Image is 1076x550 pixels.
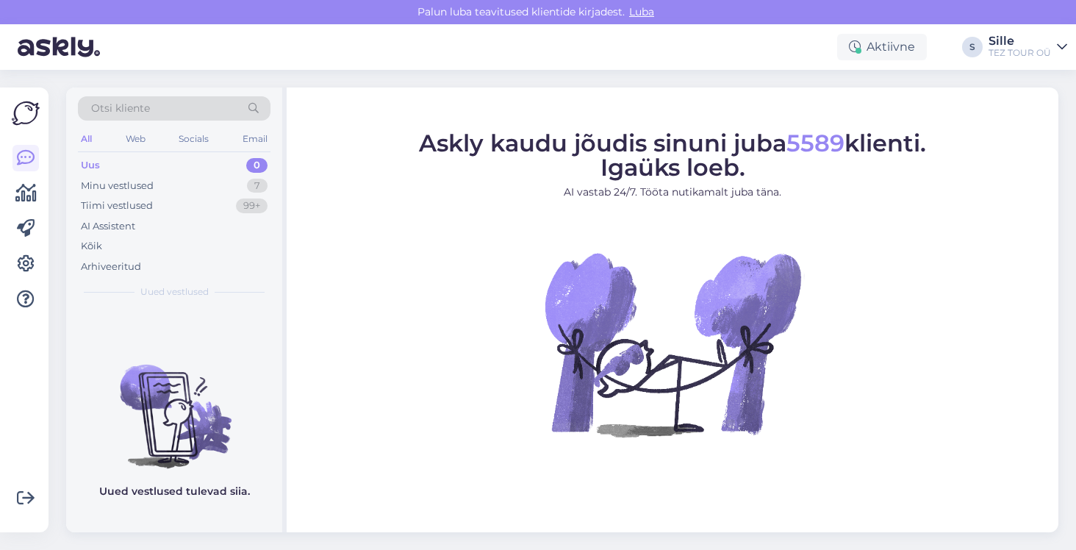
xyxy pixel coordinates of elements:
div: Email [240,129,270,149]
div: 0 [246,158,268,173]
div: Socials [176,129,212,149]
div: AI Assistent [81,219,135,234]
span: 5589 [786,129,844,157]
span: Askly kaudu jõudis sinuni juba klienti. Igaüks loeb. [419,129,926,182]
div: All [78,129,95,149]
div: Web [123,129,148,149]
div: Sille [989,35,1051,47]
span: Otsi kliente [91,101,150,116]
img: No Chat active [540,212,805,476]
span: Luba [625,5,659,18]
div: Minu vestlused [81,179,154,193]
div: 99+ [236,199,268,213]
p: Uued vestlused tulevad siia. [99,484,250,499]
span: Uued vestlused [140,285,209,299]
a: SilleTEZ TOUR OÜ [989,35,1067,59]
div: Aktiivne [837,34,927,60]
div: 7 [247,179,268,193]
p: AI vastab 24/7. Tööta nutikamalt juba täna. [419,185,926,200]
div: Kõik [81,239,102,254]
img: Askly Logo [12,99,40,127]
img: No chats [66,338,282,471]
div: S [962,37,983,57]
div: Uus [81,158,100,173]
div: Tiimi vestlused [81,199,153,213]
div: Arhiveeritud [81,260,141,274]
div: TEZ TOUR OÜ [989,47,1051,59]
